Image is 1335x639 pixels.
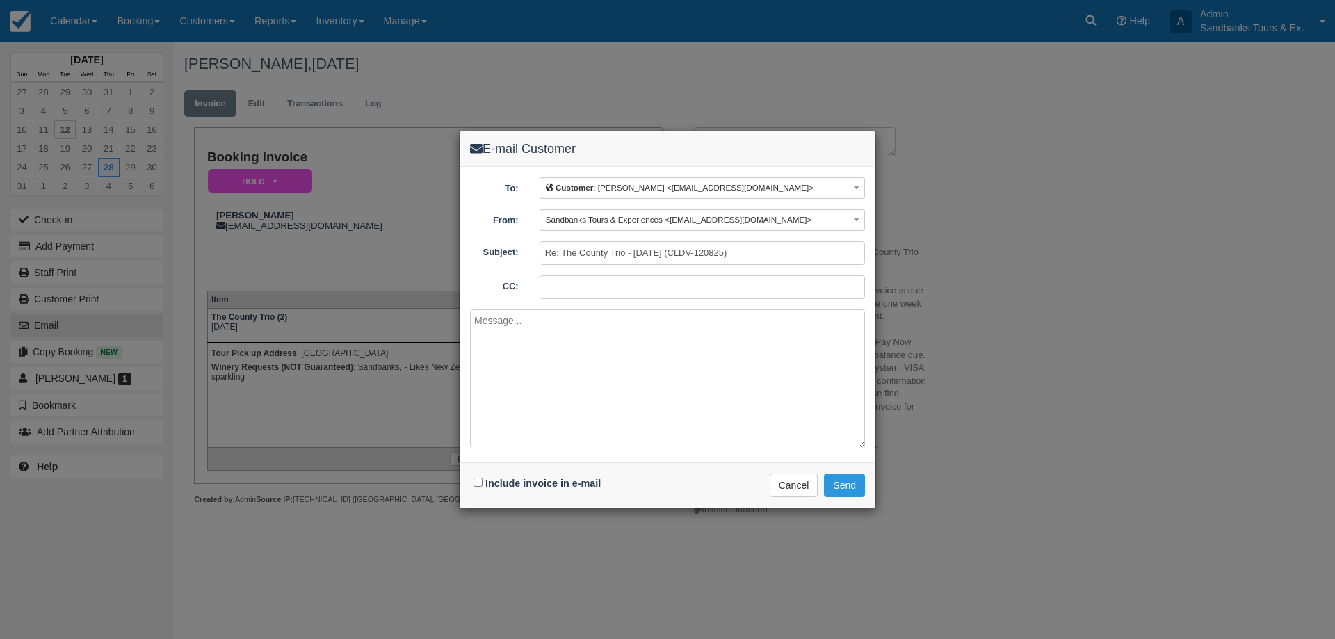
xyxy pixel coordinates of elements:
button: Customer: [PERSON_NAME] <[EMAIL_ADDRESS][DOMAIN_NAME]> [540,177,865,199]
h4: E-mail Customer [470,142,865,156]
label: CC: [460,275,529,293]
button: Send [824,474,865,497]
span: Sandbanks Tours & Experiences <[EMAIL_ADDRESS][DOMAIN_NAME]> [546,215,812,224]
b: Customer [556,183,593,192]
button: Cancel [770,474,818,497]
label: From: [460,209,529,227]
label: Include invoice in e-mail [485,478,601,489]
button: Sandbanks Tours & Experiences <[EMAIL_ADDRESS][DOMAIN_NAME]> [540,209,865,231]
label: Subject: [460,241,529,259]
label: To: [460,177,529,195]
span: : [PERSON_NAME] <[EMAIL_ADDRESS][DOMAIN_NAME]> [546,183,814,192]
